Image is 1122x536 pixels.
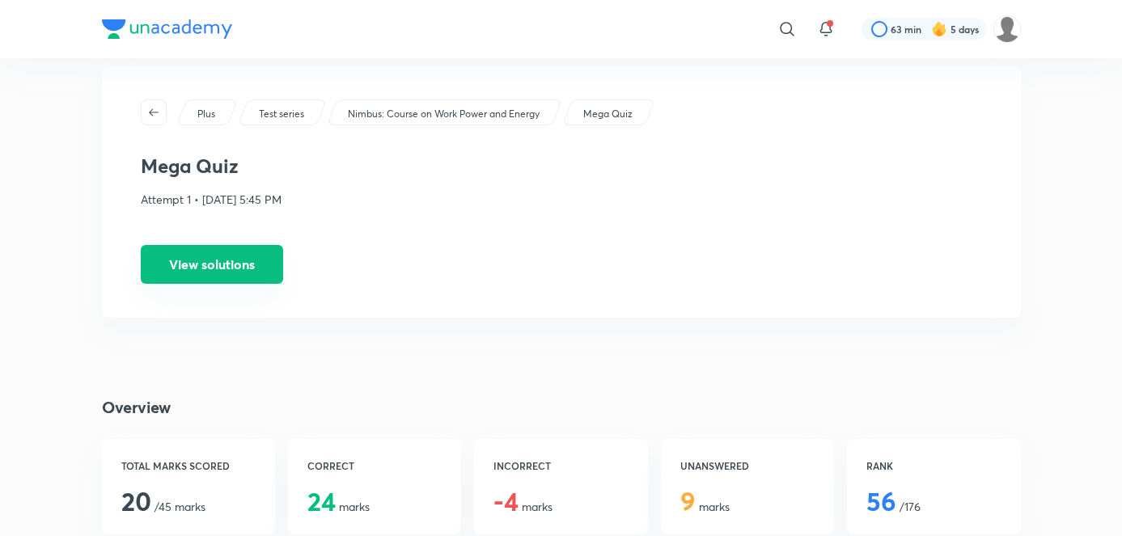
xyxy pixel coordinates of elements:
a: Test series [256,107,307,121]
p: Nimbus: Course on Work Power and Energy [348,107,540,121]
h3: Mega Quiz [141,154,982,178]
a: Nimbus: Course on Work Power and Energy [345,107,542,121]
button: View solutions [141,245,283,284]
span: 9 [680,483,696,518]
a: Mega Quiz [580,107,635,121]
span: /45 marks [121,499,205,514]
p: Attempt 1 • [DATE] 5:45 PM [141,191,982,208]
h6: INCORRECT [493,458,628,473]
img: SUBHRANGSU DAS [993,15,1021,43]
p: Mega Quiz [583,107,633,121]
p: Test series [259,107,304,121]
span: -4 [493,483,519,518]
a: Plus [194,107,218,121]
h6: RANK [866,458,1001,473]
img: Company Logo [102,19,232,39]
span: 56 [866,483,896,518]
img: streak [931,21,947,37]
h6: UNANSWERED [680,458,815,473]
span: /176 [866,499,921,514]
span: marks [493,499,553,514]
p: Plus [197,107,215,121]
span: marks [307,499,370,514]
span: 20 [121,483,151,518]
span: marks [680,499,730,514]
h6: TOTAL MARKS SCORED [121,458,256,473]
h6: CORRECT [307,458,442,473]
span: 24 [307,483,336,518]
h4: Overview [102,395,1021,420]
